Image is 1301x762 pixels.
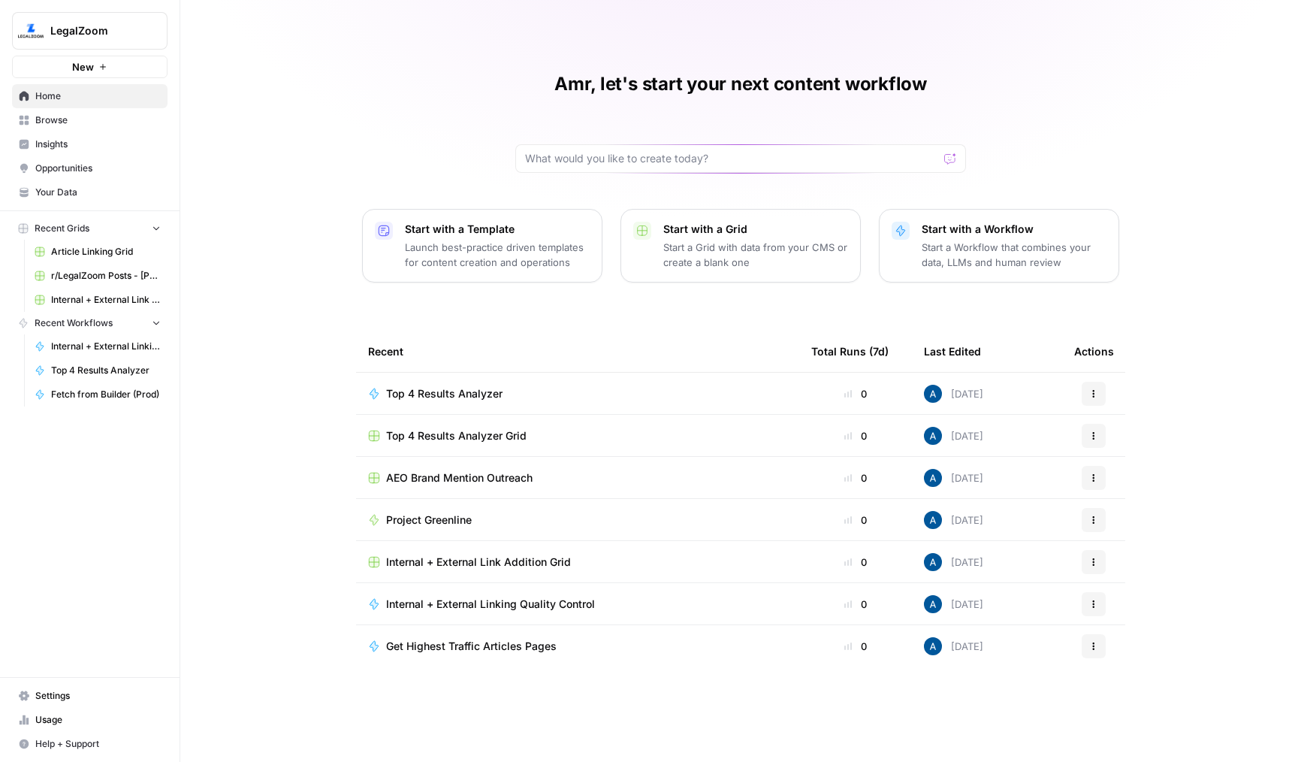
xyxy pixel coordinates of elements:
[525,151,938,166] input: What would you like to create today?
[12,156,168,180] a: Opportunities
[12,132,168,156] a: Insights
[1074,331,1114,372] div: Actions
[924,511,942,529] img: he81ibor8lsei4p3qvg4ugbvimgp
[811,639,900,654] div: 0
[28,264,168,288] a: r/LegalZoom Posts - [PERSON_NAME]
[368,428,787,443] a: Top 4 Results Analyzer Grid
[405,240,590,270] p: Launch best-practice driven templates for content creation and operations
[28,240,168,264] a: Article Linking Grid
[12,708,168,732] a: Usage
[924,331,981,372] div: Last Edited
[368,597,787,612] a: Internal + External Linking Quality Control
[12,684,168,708] a: Settings
[72,59,94,74] span: New
[368,639,787,654] a: Get Highest Traffic Articles Pages
[35,737,161,751] span: Help + Support
[924,637,983,655] div: [DATE]
[368,513,787,528] a: Project Greenline
[924,469,983,487] div: [DATE]
[879,209,1119,283] button: Start with a WorkflowStart a Workflow that combines your data, LLMs and human review
[12,12,168,50] button: Workspace: LegalZoom
[12,108,168,132] a: Browse
[554,72,927,96] h1: Amr, let's start your next content workflow
[924,427,983,445] div: [DATE]
[922,222,1106,237] p: Start with a Workflow
[922,240,1106,270] p: Start a Workflow that combines your data, LLMs and human review
[386,597,595,612] span: Internal + External Linking Quality Control
[386,428,527,443] span: Top 4 Results Analyzer Grid
[368,386,787,401] a: Top 4 Results Analyzer
[811,428,900,443] div: 0
[386,386,503,401] span: Top 4 Results Analyzer
[51,245,161,259] span: Article Linking Grid
[35,113,161,127] span: Browse
[35,689,161,703] span: Settings
[35,713,161,727] span: Usage
[386,513,472,528] span: Project Greenline
[12,312,168,334] button: Recent Workflows
[811,470,900,485] div: 0
[28,334,168,358] a: Internal + External Linking Quality Control
[811,386,900,401] div: 0
[35,89,161,103] span: Home
[386,470,533,485] span: AEO Brand Mention Outreach
[924,553,942,571] img: he81ibor8lsei4p3qvg4ugbvimgp
[12,180,168,204] a: Your Data
[12,84,168,108] a: Home
[663,222,848,237] p: Start with a Grid
[924,637,942,655] img: he81ibor8lsei4p3qvg4ugbvimgp
[386,555,571,570] span: Internal + External Link Addition Grid
[811,513,900,528] div: 0
[368,555,787,570] a: Internal + External Link Addition Grid
[924,595,942,613] img: he81ibor8lsei4p3qvg4ugbvimgp
[12,56,168,78] button: New
[35,162,161,175] span: Opportunities
[362,209,602,283] button: Start with a TemplateLaunch best-practice driven templates for content creation and operations
[811,597,900,612] div: 0
[17,17,44,44] img: LegalZoom Logo
[50,23,141,38] span: LegalZoom
[620,209,861,283] button: Start with a GridStart a Grid with data from your CMS or create a blank one
[386,639,557,654] span: Get Highest Traffic Articles Pages
[51,293,161,307] span: Internal + External Link Addition Grid
[51,388,161,401] span: Fetch from Builder (Prod)
[924,553,983,571] div: [DATE]
[35,316,113,330] span: Recent Workflows
[811,555,900,570] div: 0
[28,358,168,383] a: Top 4 Results Analyzer
[35,222,89,235] span: Recent Grids
[405,222,590,237] p: Start with a Template
[28,383,168,407] a: Fetch from Builder (Prod)
[51,269,161,283] span: r/LegalZoom Posts - [PERSON_NAME]
[924,469,942,487] img: he81ibor8lsei4p3qvg4ugbvimgp
[51,364,161,377] span: Top 4 Results Analyzer
[28,288,168,312] a: Internal + External Link Addition Grid
[368,470,787,485] a: AEO Brand Mention Outreach
[35,138,161,151] span: Insights
[663,240,848,270] p: Start a Grid with data from your CMS or create a blank one
[924,385,983,403] div: [DATE]
[35,186,161,199] span: Your Data
[924,385,942,403] img: he81ibor8lsei4p3qvg4ugbvimgp
[12,217,168,240] button: Recent Grids
[51,340,161,353] span: Internal + External Linking Quality Control
[924,427,942,445] img: he81ibor8lsei4p3qvg4ugbvimgp
[12,732,168,756] button: Help + Support
[924,595,983,613] div: [DATE]
[811,331,889,372] div: Total Runs (7d)
[924,511,983,529] div: [DATE]
[368,331,787,372] div: Recent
